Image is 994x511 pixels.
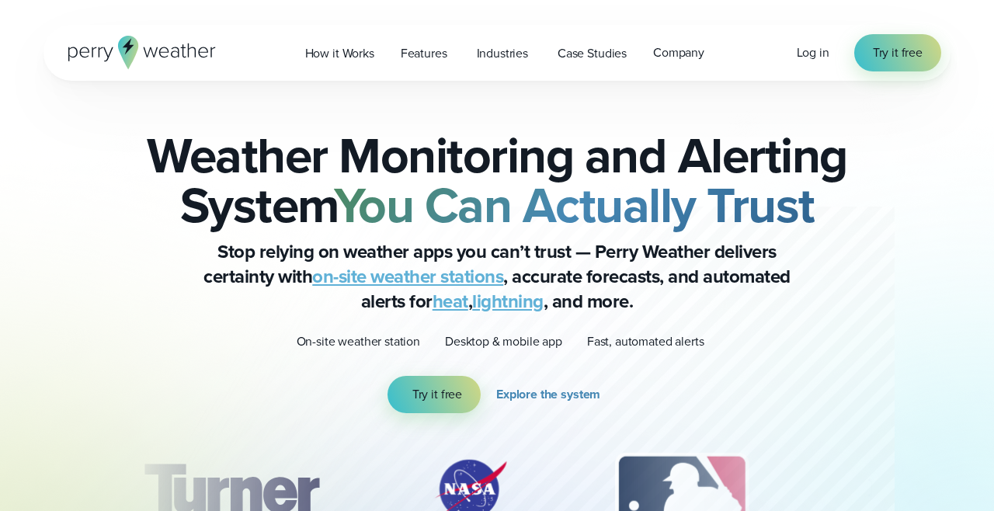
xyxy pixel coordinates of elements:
span: Explore the system [496,385,600,404]
a: How it Works [292,37,388,69]
span: Log in [797,43,829,61]
span: Case Studies [558,44,627,63]
span: Company [653,43,704,62]
a: Explore the system [496,376,606,413]
a: Case Studies [544,37,640,69]
strong: You Can Actually Trust [334,169,815,242]
p: Desktop & mobile app [445,332,562,351]
span: How it Works [305,44,374,63]
span: Industries [477,44,528,63]
a: on-site weather stations [312,262,503,290]
span: Features [401,44,447,63]
span: Try it free [873,43,923,62]
a: Try it free [388,376,481,413]
span: Try it free [412,385,462,404]
a: heat [433,287,468,315]
a: Log in [797,43,829,62]
p: Stop relying on weather apps you can’t trust — Perry Weather delivers certainty with , accurate f... [186,239,808,314]
h2: Weather Monitoring and Alerting System [121,130,873,230]
p: Fast, automated alerts [587,332,704,351]
p: On-site weather station [297,332,420,351]
a: lightning [472,287,544,315]
a: Try it free [854,34,941,71]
